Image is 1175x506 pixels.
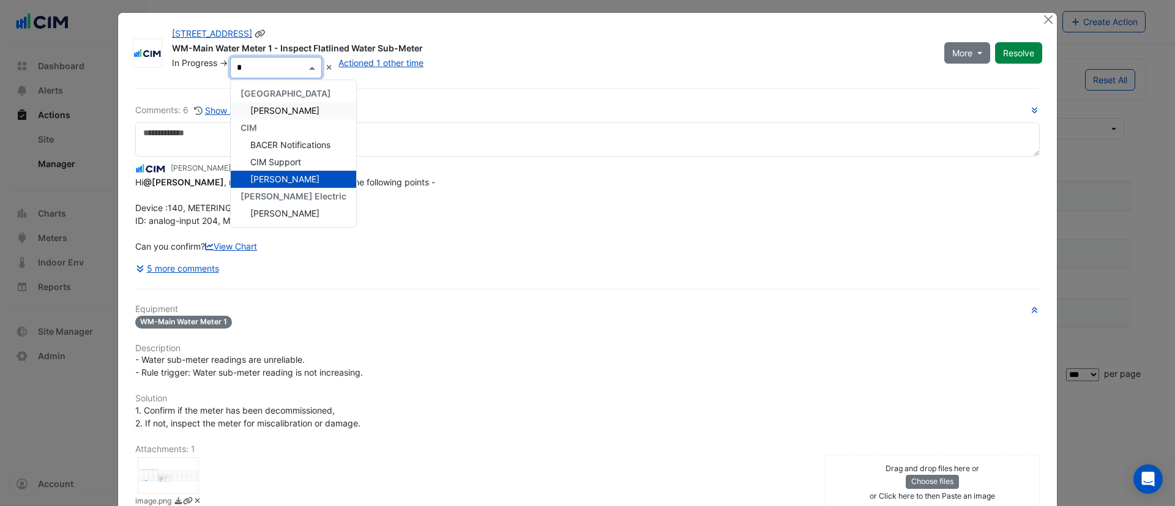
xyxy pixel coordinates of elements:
[250,105,319,116] span: [PERSON_NAME]
[171,163,302,174] small: [PERSON_NAME] - -
[230,80,357,228] ng-dropdown-panel: Options list
[1133,464,1163,494] div: Open Intercom Messenger
[255,28,266,39] span: Copy link to clipboard
[250,208,319,218] span: [PERSON_NAME]
[172,58,217,68] span: In Progress
[250,140,330,150] span: BACER Notifications
[135,177,438,251] span: Hi , new water meter created with the following points - Device :140, METERING_11EXHIBITION_140 I...
[135,258,220,279] button: 5 more comments
[250,157,301,167] span: CIM Support
[220,58,228,68] span: ->
[241,191,346,201] span: [PERSON_NAME] Electric
[135,444,1040,455] h6: Attachments: 1
[205,241,257,251] a: View Chart
[135,103,260,117] div: Comments: 6
[241,122,257,133] span: CIM
[241,88,331,99] span: [GEOGRAPHIC_DATA]
[138,457,199,494] div: image.png
[338,58,423,68] a: Actioned 1 other time
[1042,13,1054,26] button: Close
[135,304,1040,314] h6: Equipment
[135,354,363,378] span: - Water sub-meter readings are unreliable. - Rule trigger: Water sub-meter reading is not increas...
[135,393,1040,404] h6: Solution
[135,162,166,176] img: CIM
[995,42,1042,64] button: Resolve
[944,42,990,64] button: More
[886,464,979,473] small: Drag and drop files here or
[135,405,360,428] span: 1. Confirm if the meter has been decommissioned, 2. If not, inspect the meter for miscalibration ...
[952,47,972,59] span: More
[172,42,930,57] div: WM-Main Water Meter 1 - Inspect Flatlined Water Sub-Meter
[135,343,1040,354] h6: Description
[143,177,224,187] span: claudio.campos@se.com [Schneider Electric]
[870,491,995,500] small: or Click here to then Paste an image
[135,316,232,329] span: WM-Main Water Meter 1
[172,28,252,39] a: [STREET_ADDRESS]
[250,174,319,184] span: [PERSON_NAME]
[133,47,162,59] img: CIM
[906,475,959,488] button: Choose files
[193,103,260,117] button: Show Activity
